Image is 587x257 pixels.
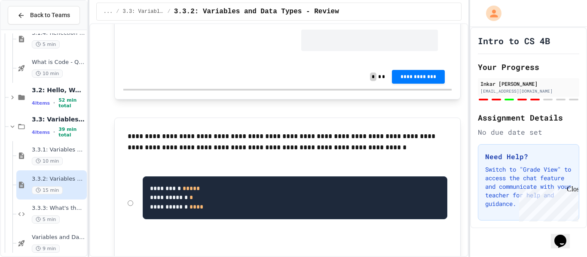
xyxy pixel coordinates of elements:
[116,8,119,15] span: /
[32,59,85,66] span: What is Code - Quiz
[478,112,579,124] h2: Assignment Details
[32,86,85,94] span: 3.2: Hello, World!
[477,3,504,23] div: My Account
[32,205,85,212] span: 3.3.3: What's the Type?
[32,70,63,78] span: 10 min
[551,223,578,248] iframe: chat widget
[32,186,63,194] span: 15 min
[168,8,171,15] span: /
[32,146,85,154] span: 3.3.1: Variables and Data Types
[32,215,60,224] span: 5 min
[58,97,85,109] span: 52 min total
[32,234,85,241] span: Variables and Data types - quiz
[480,80,577,88] div: Inkar [PERSON_NAME]
[485,165,572,208] p: Switch to "Grade View" to access the chat feature and communicate with your teacher for help and ...
[32,175,85,183] span: 3.3.2: Variables and Data Types - Review
[32,40,60,48] span: 5 min
[53,129,55,136] span: •
[478,127,579,137] div: No due date set
[104,8,113,15] span: ...
[53,100,55,106] span: •
[485,151,572,162] h3: Need Help?
[32,245,60,253] span: 9 min
[516,185,578,222] iframe: chat widget
[174,6,339,17] span: 3.3.2: Variables and Data Types - Review
[58,127,85,138] span: 39 min total
[32,130,50,135] span: 4 items
[32,157,63,165] span: 10 min
[32,115,85,123] span: 3.3: Variables and Data Types
[480,88,577,94] div: [EMAIL_ADDRESS][DOMAIN_NAME]
[8,6,80,24] button: Back to Teams
[30,11,70,20] span: Back to Teams
[478,35,550,47] h1: Intro to CS 4B
[123,8,164,15] span: 3.3: Variables and Data Types
[32,100,50,106] span: 4 items
[32,30,85,37] span: 3.1.4: Reflection - Evolving Technology
[478,61,579,73] h2: Your Progress
[3,3,59,54] div: Chat with us now!Close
